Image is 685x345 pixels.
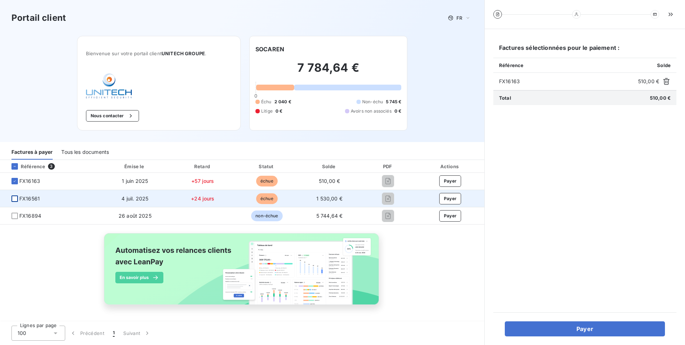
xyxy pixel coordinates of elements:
span: 0 [254,93,257,99]
span: +24 jours [191,195,214,202]
div: Actions [417,163,483,170]
span: 0 € [394,108,401,114]
h6: SOCAREN [255,45,284,53]
span: UNITECH GROUPE [162,51,205,56]
span: Avoirs non associés [351,108,392,114]
h3: Portail client [11,11,66,24]
div: Tous les documents [61,145,109,160]
span: FX16561 [19,195,40,202]
div: Référence [6,163,45,170]
span: 510,00 € [638,78,659,85]
button: Nous contacter [86,110,139,122]
button: 1 [109,326,119,341]
h6: Factures sélectionnées pour le paiement : [493,43,676,58]
button: Payer [505,321,665,336]
span: 510,00 € [319,178,340,184]
span: Référence [499,62,523,68]
span: 4 juil. 2025 [121,195,148,202]
div: Statut [236,163,297,170]
span: Échu [261,99,272,105]
span: 5 744,64 € [316,213,343,219]
span: 5 745 € [386,99,401,105]
span: 1 530,00 € [316,195,342,202]
img: Company logo [86,74,132,99]
span: 1 juin 2025 [122,178,148,184]
span: Solde [657,62,671,68]
span: 26 août 2025 [119,213,152,219]
button: Suivant [119,326,155,341]
span: FX16894 [19,212,41,219]
div: Factures à payer [11,145,53,160]
img: banner [97,229,387,317]
div: Solde [300,163,359,170]
span: échue [256,176,278,186]
span: FX16163 [499,78,635,85]
span: 0 € [276,108,282,114]
span: 1 [113,330,115,337]
span: Total [499,95,511,101]
span: Litige [261,108,273,114]
span: +57 jours [191,178,214,184]
span: 510,00 € [650,95,671,101]
span: non-échue [251,211,282,221]
h2: 7 784,64 € [255,61,401,82]
button: Précédent [65,326,109,341]
span: Non-échu [362,99,383,105]
button: Payer [439,210,461,222]
span: 3 [48,163,54,170]
span: échue [256,193,278,204]
div: Retard [172,163,234,170]
span: 100 [18,330,26,337]
span: 2 040 € [274,99,291,105]
div: PDF [362,163,415,170]
span: FR [456,15,462,21]
button: Payer [439,175,461,187]
div: Émise le [101,163,169,170]
span: FX16163 [19,178,40,185]
span: Bienvenue sur votre portail client . [86,51,232,56]
button: Payer [439,193,461,204]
